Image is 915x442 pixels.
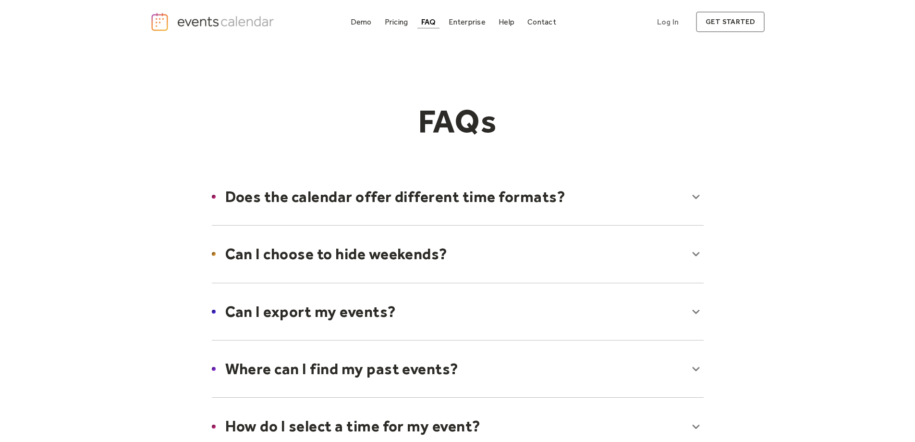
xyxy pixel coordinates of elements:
div: Demo [351,19,372,25]
a: get started [696,12,765,32]
div: Help [499,19,514,25]
a: Enterprise [445,15,489,28]
div: FAQ [421,19,436,25]
a: Help [495,15,518,28]
div: Pricing [385,19,408,25]
a: FAQ [417,15,440,28]
a: Pricing [381,15,412,28]
a: Contact [524,15,560,28]
div: Contact [527,19,556,25]
div: Enterprise [449,19,485,25]
a: Demo [347,15,376,28]
a: Log In [647,12,688,32]
a: home [150,12,277,32]
h1: FAQs [273,101,642,141]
